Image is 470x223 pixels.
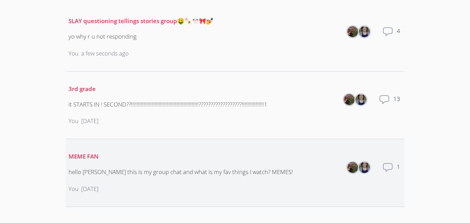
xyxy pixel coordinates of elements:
img: Valerie Sandoval Guerrero [347,26,358,37]
p: You [68,49,78,59]
dd: 13 [393,94,402,116]
dd: 4 [397,26,402,48]
img: Elsa Reynoso [355,94,366,105]
p: You [68,184,78,194]
a: 3rd grade [68,85,96,93]
img: Elsa Reynoso [359,162,370,173]
p: [DATE] [81,184,98,194]
img: Elsa Reynoso [359,26,370,37]
div: hello [PERSON_NAME] this is my group chat and what is my fav things I watch? MEMES! [68,167,293,177]
p: a few seconds ago [81,49,129,59]
div: it STARTS IN ! SECOND??!!!!!!!!!!!!!!!!!!!!!!!!!!!!!!!!!!!!!!!!!!!!!!!!!??????????????????!!!!!!!... [68,100,267,110]
div: yo why r u not responding [68,32,213,42]
a: MEME FAN [68,152,98,160]
a: SLAY questioning tellings stories group🤑🍡🎌🎀💅 [68,17,213,25]
p: [DATE] [81,116,98,126]
dd: 1 [397,162,402,184]
img: Valerie Sandoval Guerrero [347,162,358,173]
p: You [68,116,78,126]
img: Valerie Sandoval Guerrero [344,94,355,105]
